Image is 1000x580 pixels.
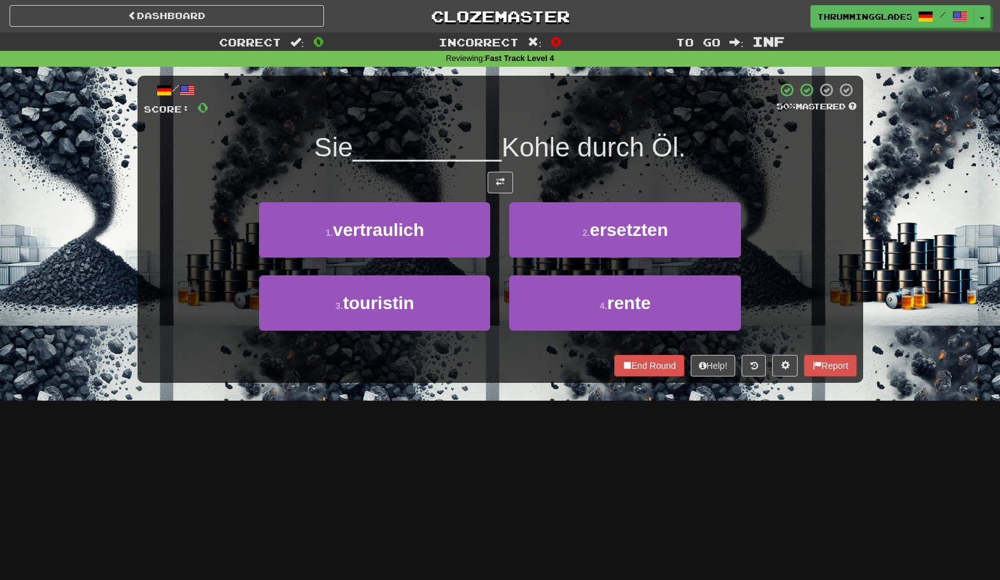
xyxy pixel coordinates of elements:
[335,301,343,311] small: 3 .
[259,275,490,331] button: 3.touristin
[485,54,554,63] strong: Fast Track Level 4
[742,355,766,376] button: Round history (alt+y)
[590,220,668,240] span: ersetzten
[333,220,424,240] span: vertraulich
[144,82,208,98] div: /
[343,5,658,27] a: Clozemaster
[582,228,590,238] small: 2 .
[488,172,513,193] button: Toggle translation (alt+t)
[729,37,743,48] span: :
[691,355,736,376] button: Help!
[777,101,796,111] span: 50 %
[343,293,414,313] span: touristin
[676,36,721,48] span: To go
[10,5,324,27] a: Dashboard
[804,355,856,376] button: Report
[353,132,502,162] span: __________
[325,228,333,238] small: 1 .
[197,99,208,115] span: 0
[439,36,519,48] span: Incorrect
[614,355,684,376] button: End Round
[817,11,912,22] span: ThrummingGlade572
[600,301,607,311] small: 4 .
[259,202,490,258] button: 1.vertraulich
[607,293,651,313] span: rente
[810,5,975,28] a: ThrummingGlade572 /
[290,37,304,48] span: :
[313,34,324,49] span: 0
[502,132,686,162] span: Kohle durch Öl.
[144,104,190,114] span: Score:
[314,132,353,162] span: Sie
[752,34,785,49] span: Inf
[551,34,561,49] span: 0
[509,202,740,258] button: 2.ersetzten
[940,10,946,19] span: /
[219,36,281,48] span: Correct
[777,101,857,113] div: Mastered
[528,37,542,48] span: :
[509,275,740,331] button: 4.rente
